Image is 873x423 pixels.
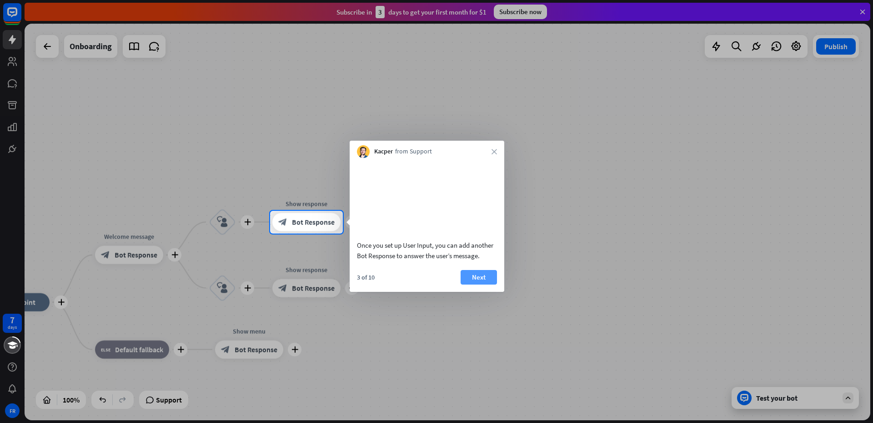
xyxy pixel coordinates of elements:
span: Bot Response [292,218,335,227]
div: Once you set up User Input, you can add another Bot Response to answer the user’s message. [357,240,497,261]
button: Open LiveChat chat widget [7,4,35,31]
div: 3 of 10 [357,273,375,281]
button: Next [461,270,497,285]
i: close [492,149,497,154]
i: block_bot_response [278,218,287,227]
span: Kacper [374,147,393,156]
span: from Support [395,147,432,156]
